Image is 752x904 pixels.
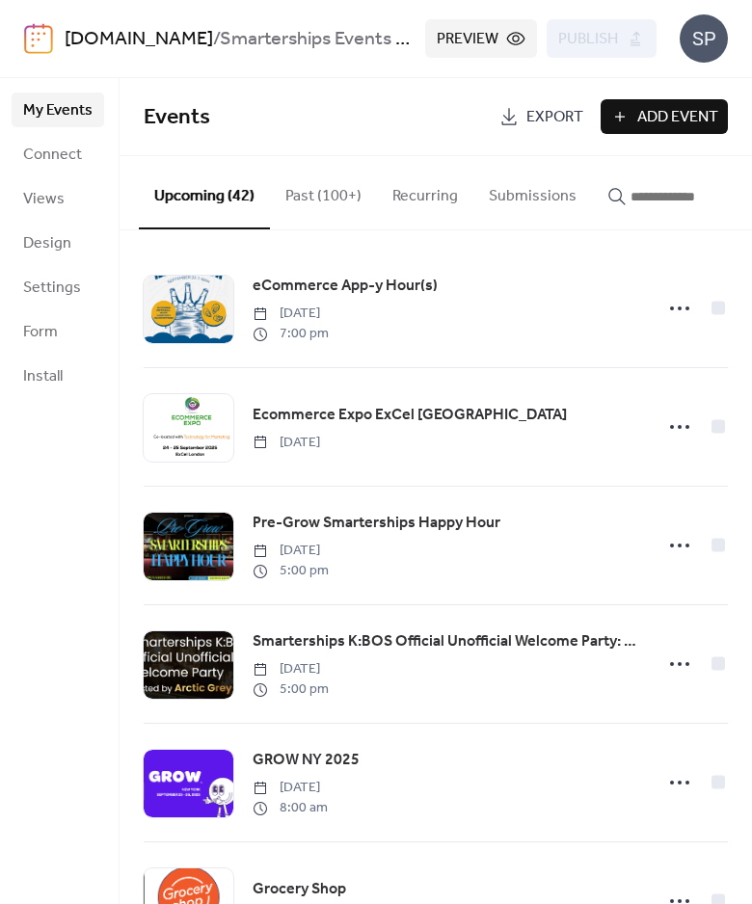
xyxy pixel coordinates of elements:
span: GROW NY 2025 [253,749,360,772]
a: Connect [12,137,104,172]
a: [DOMAIN_NAME] [65,21,213,58]
b: Smarterships Events Calendar [220,21,470,58]
a: Ecommerce Expo ExCel [GEOGRAPHIC_DATA] [253,403,567,428]
span: [DATE] [253,541,329,561]
button: Preview [425,19,537,58]
button: Upcoming (42) [139,156,270,229]
span: [DATE] [253,433,320,453]
span: Preview [437,28,498,51]
span: Pre-Grow Smarterships Happy Hour [253,512,500,535]
span: Form [23,321,58,344]
a: Export [490,99,593,134]
span: Grocery Shop [253,878,346,901]
span: 5:00 pm [253,679,329,700]
a: GROW NY 2025 [253,748,360,773]
span: Add Event [637,106,718,129]
span: Export [526,106,583,129]
a: Smarterships K:BOS Official Unofficial Welcome Party: Hosted by Arctic Grey [253,629,641,654]
a: My Events [12,93,104,127]
div: SP [680,14,728,63]
a: Settings [12,270,104,305]
button: Add Event [601,99,728,134]
a: Form [12,314,104,349]
a: Install [12,359,104,393]
span: Connect [23,144,82,167]
a: Design [12,226,104,260]
span: Events [144,96,210,139]
span: [DATE] [253,304,329,324]
span: Views [23,188,65,211]
a: Grocery Shop [253,877,346,902]
span: My Events [23,99,93,122]
a: eCommerce App-y Hour(s) [253,274,438,299]
span: Settings [23,277,81,300]
span: 8:00 am [253,798,328,818]
span: Smarterships K:BOS Official Unofficial Welcome Party: Hosted by Arctic Grey [253,630,641,653]
a: Pre-Grow Smarterships Happy Hour [253,511,500,536]
button: Submissions [473,156,592,227]
b: / [213,21,220,58]
span: 7:00 pm [253,324,329,344]
span: Design [23,232,71,255]
span: Install [23,365,63,388]
button: Recurring [377,156,473,227]
span: eCommerce App-y Hour(s) [253,275,438,298]
button: Past (100+) [270,156,377,227]
span: [DATE] [253,778,328,798]
a: Views [12,181,104,216]
span: [DATE] [253,659,329,679]
img: logo [24,23,53,54]
span: Ecommerce Expo ExCel [GEOGRAPHIC_DATA] [253,404,567,427]
span: 5:00 pm [253,561,329,581]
